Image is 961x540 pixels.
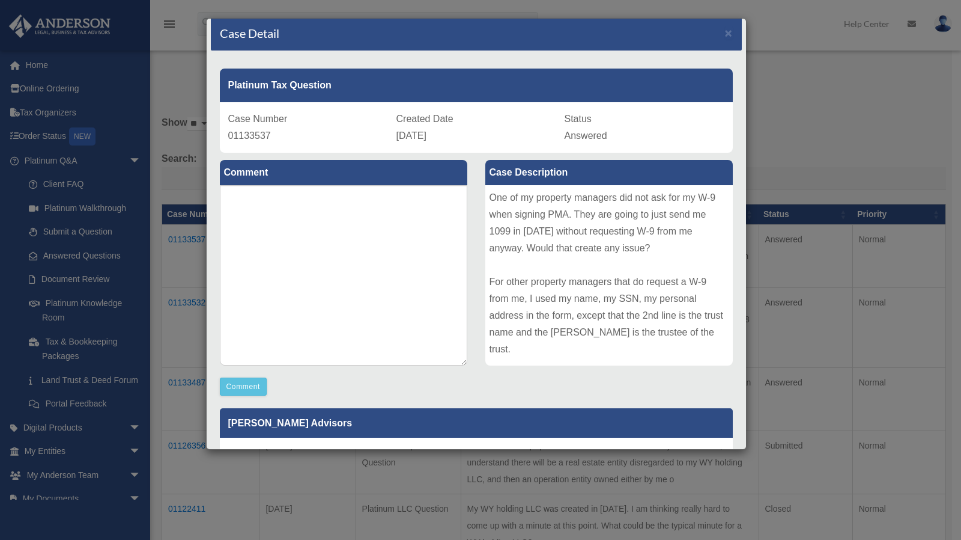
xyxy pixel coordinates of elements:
label: Case Description [485,160,733,185]
span: Case Number [228,114,288,124]
div: Platinum Tax Question [220,69,733,102]
button: Comment [220,378,267,396]
span: Answered [565,130,607,141]
h4: Case Detail [220,25,279,41]
div: One of my property managers did not ask for my W-9 when signing PMA. They are going to just send ... [485,185,733,366]
span: Created Date [396,114,453,124]
button: Close [725,26,733,39]
span: Status [565,114,592,124]
label: Comment [220,160,467,185]
span: × [725,26,733,40]
span: 01133537 [228,130,271,141]
p: [PERSON_NAME] Advisors [220,408,733,438]
span: [DATE] [396,130,426,141]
